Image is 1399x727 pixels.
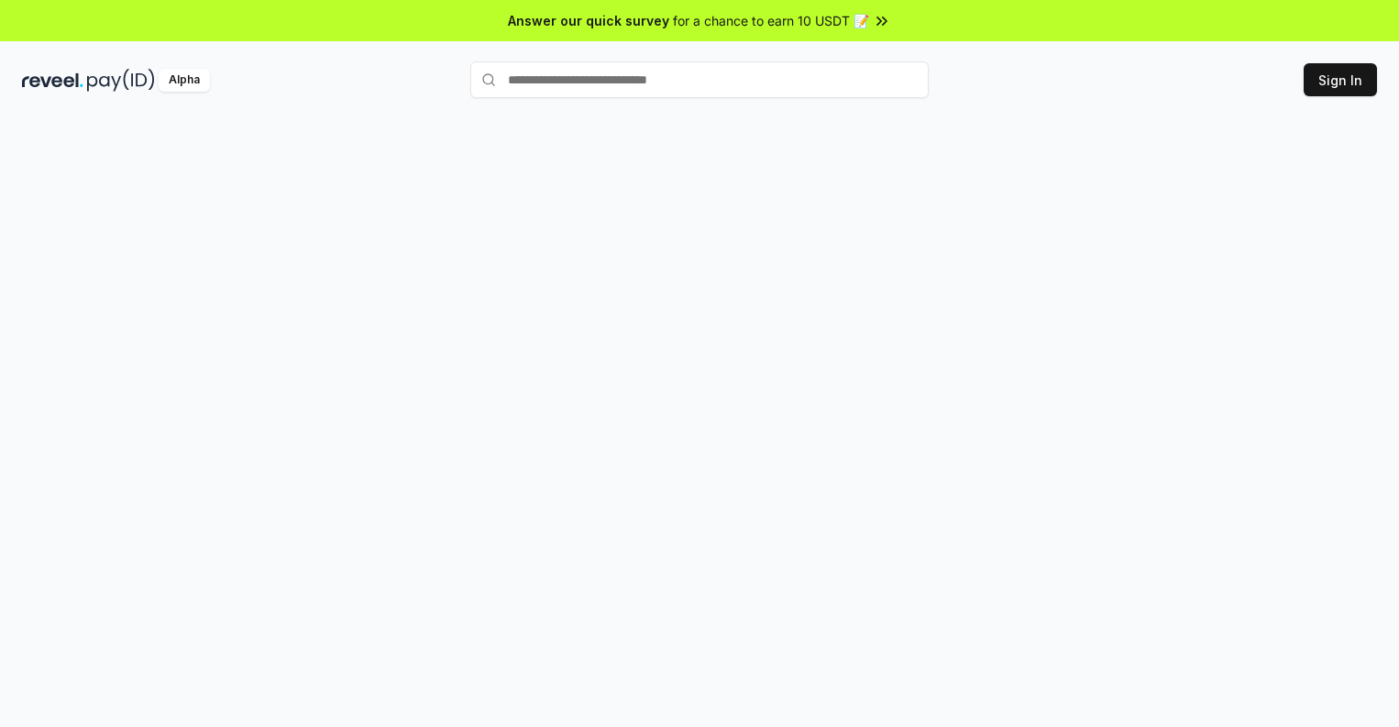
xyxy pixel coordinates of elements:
[508,11,669,30] span: Answer our quick survey
[87,69,155,92] img: pay_id
[159,69,210,92] div: Alpha
[22,69,83,92] img: reveel_dark
[673,11,869,30] span: for a chance to earn 10 USDT 📝
[1304,63,1377,96] button: Sign In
